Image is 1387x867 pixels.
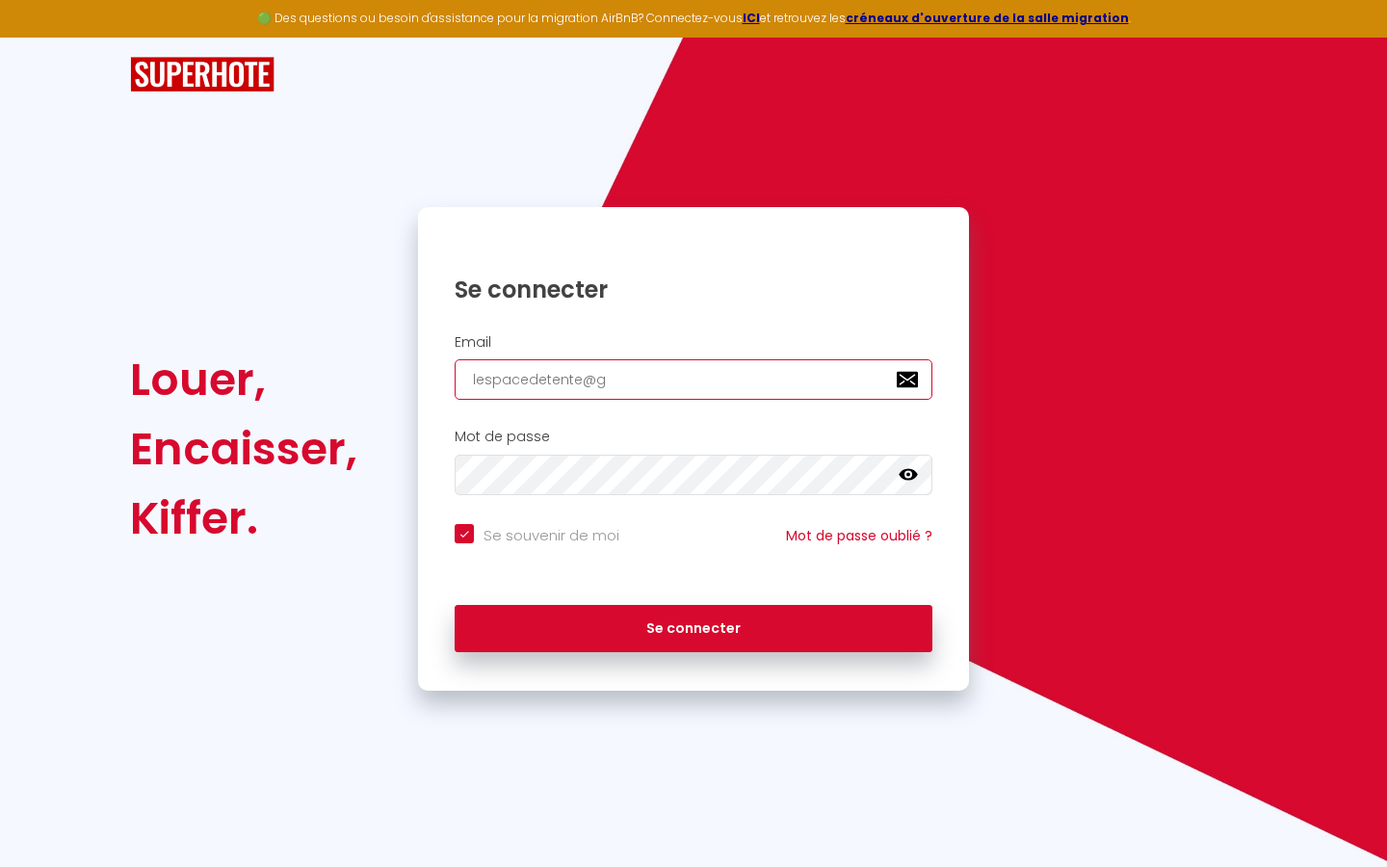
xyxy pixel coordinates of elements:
[15,8,73,66] button: Ouvrir le widget de chat LiveChat
[786,526,932,545] a: Mot de passe oublié ?
[130,345,357,414] div: Louer,
[846,10,1129,26] a: créneaux d'ouverture de la salle migration
[743,10,760,26] a: ICI
[455,334,932,351] h2: Email
[455,429,932,445] h2: Mot de passe
[455,605,932,653] button: Se connecter
[130,414,357,484] div: Encaisser,
[130,484,357,553] div: Kiffer.
[130,57,275,92] img: SuperHote logo
[455,275,932,304] h1: Se connecter
[455,359,932,400] input: Ton Email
